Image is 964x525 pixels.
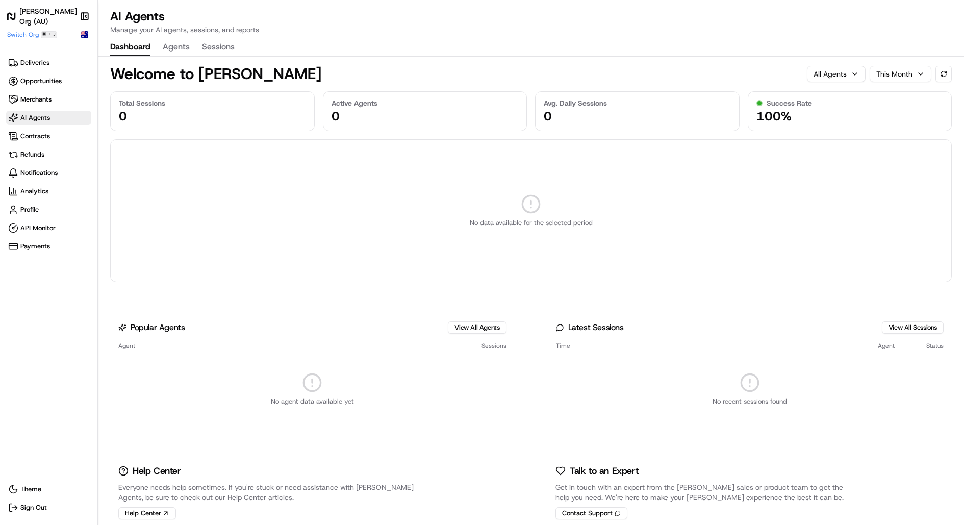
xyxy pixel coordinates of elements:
[713,397,787,406] p: No recent sessions found
[6,166,91,180] a: Notifications
[133,464,181,478] p: Help Center
[807,66,866,82] button: All Agents
[119,108,127,124] span: 0
[555,507,627,519] a: Contact Support
[454,323,499,332] a: View All Agents
[20,113,50,122] span: AI Agents
[20,223,56,233] span: API Monitor
[20,187,48,196] span: Analytics
[110,24,259,35] p: Manage your AI agents, sessions, and reports
[20,132,50,141] span: Contracts
[570,464,638,478] p: Talk to an Expert
[684,342,895,350] div: Agent
[935,66,952,82] button: Refresh data
[6,74,91,88] a: Opportunities
[756,108,792,124] span: 100%
[20,95,52,104] span: Merchants
[19,6,77,27] h1: [PERSON_NAME] Org (AU)
[903,342,944,350] div: Status
[20,503,47,512] span: Sign Out
[544,98,607,108] span: Avg. Daily Sessions
[110,8,259,24] h1: AI Agents
[555,482,854,503] div: Get in touch with an expert from the [PERSON_NAME] sales or product team to get the help you need...
[118,342,447,350] div: Agent
[555,507,627,519] button: Contact Support
[455,342,506,350] div: Sessions
[20,168,58,178] span: Notifications
[110,39,150,56] button: Dashboard
[544,108,552,124] span: 0
[332,98,377,108] span: Active Agents
[20,205,39,214] span: Profile
[119,98,165,108] span: Total Sessions
[6,482,91,496] button: Theme
[6,203,91,217] a: Profile
[882,321,944,334] button: View All Sessions
[6,56,91,70] a: Deliveries
[131,323,185,332] h3: Popular Agents
[6,92,91,107] a: Merchants
[20,485,41,494] span: Theme
[118,482,417,503] div: Everyone needs help sometimes. If you're stuck or need assistance with [PERSON_NAME] Agents, be s...
[20,77,62,86] span: Opportunities
[6,501,91,515] button: Sign Out
[556,342,676,350] div: Time
[118,507,176,519] button: Help Center
[767,98,812,108] span: Success Rate
[6,147,91,162] a: Refunds
[6,6,77,27] a: [PERSON_NAME] Org (AU)
[6,239,91,254] a: Payments
[271,397,354,406] p: No agent data available yet
[6,111,91,125] a: AI Agents
[118,507,176,519] a: Help Center
[6,129,91,143] a: Contracts
[20,150,44,159] span: Refunds
[202,39,235,56] button: Sessions
[163,39,190,56] button: Agents
[876,69,912,79] span: This Month
[889,323,937,332] a: View All Sessions
[470,218,593,228] p: No data available for the selected period
[110,65,322,83] h1: Welcome to [PERSON_NAME]
[81,31,88,38] img: Flag of au
[7,31,57,39] button: Switch Org⌘+J
[7,31,39,39] span: Switch Org
[814,69,847,79] span: All Agents
[448,321,506,334] button: View All Agents
[6,221,91,235] a: API Monitor
[20,242,50,251] span: Payments
[20,58,49,67] span: Deliveries
[6,184,91,198] a: Analytics
[568,323,624,332] h3: Latest Sessions
[332,108,340,124] span: 0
